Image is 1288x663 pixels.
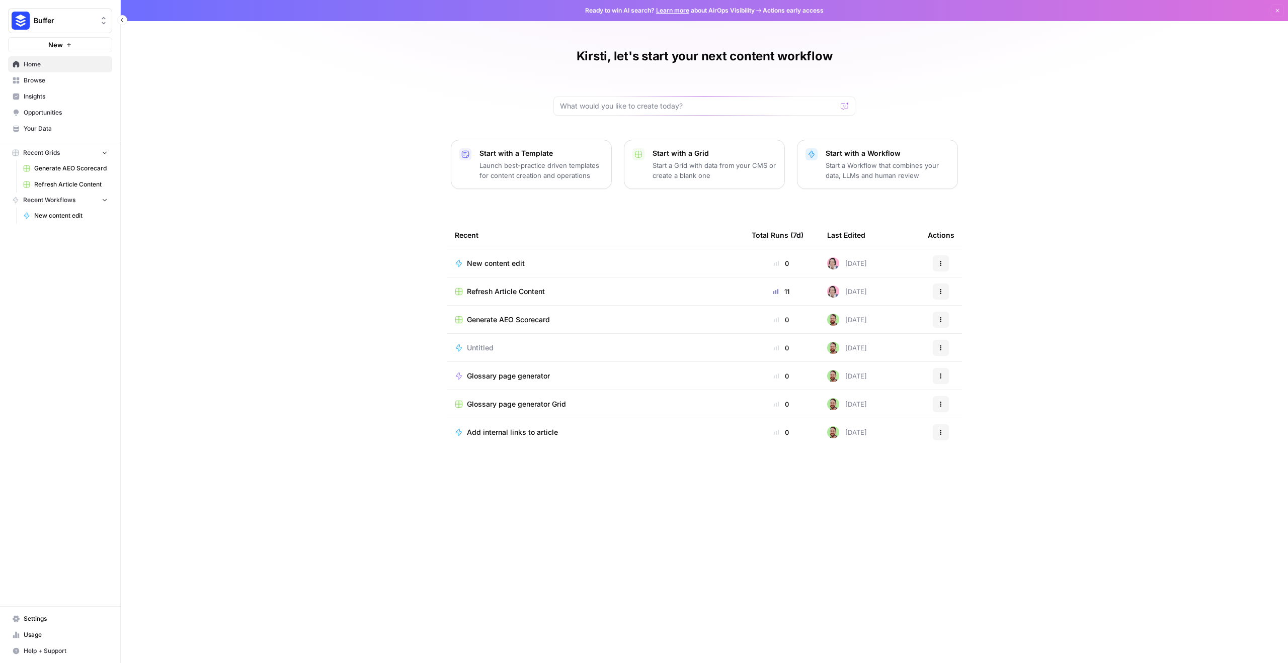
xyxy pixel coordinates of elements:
span: Home [24,60,108,69]
div: 0 [752,315,811,325]
span: Untitled [467,343,494,353]
span: Generate AEO Scorecard [467,315,550,325]
a: Glossary page generator Grid [455,399,736,409]
a: Refresh Article Content [19,176,112,193]
span: Recent Grids [23,148,60,157]
a: Home [8,56,112,72]
h1: Kirsti, let's start your next content workflow [577,48,833,64]
div: [DATE] [827,342,867,354]
span: New content edit [467,258,525,268]
div: [DATE] [827,426,867,438]
button: Help + Support [8,643,112,659]
div: Last Edited [827,221,865,249]
span: Actions early access [763,6,824,15]
a: Learn more [656,7,689,14]
span: Ready to win AI search? about AirOps Visibility [585,6,755,15]
span: Insights [24,92,108,101]
p: Start with a Workflow [826,148,949,158]
span: Generate AEO Scorecard [34,164,108,173]
div: [DATE] [827,314,867,326]
img: 7qegyrliwuqjl22pzvdeloi1adlp [827,257,839,269]
div: 0 [752,399,811,409]
p: Start with a Template [479,148,603,158]
button: Recent Grids [8,145,112,160]
input: What would you like to create today? [560,101,837,111]
div: 0 [752,343,811,353]
div: Actions [928,221,954,249]
img: h0tmkl8gkwk0b1sam96cuweejb2d [827,370,839,382]
img: h0tmkl8gkwk0b1sam96cuweejb2d [827,398,839,410]
a: Generate AEO Scorecard [19,160,112,176]
p: Launch best-practice driven templates for content creation and operations [479,160,603,180]
button: Start with a WorkflowStart a Workflow that combines your data, LLMs and human review [797,140,958,189]
div: [DATE] [827,257,867,269]
img: h0tmkl8gkwk0b1sam96cuweejb2d [827,314,839,326]
div: 0 [752,371,811,381]
a: New content edit [19,208,112,224]
a: Browse [8,72,112,88]
img: Buffer Logo [12,12,30,30]
span: Glossary page generator [467,371,550,381]
div: Total Runs (7d) [752,221,803,249]
a: New content edit [455,258,736,268]
div: [DATE] [827,398,867,410]
span: Usage [24,630,108,639]
a: Add internal links to article [455,427,736,437]
div: 0 [752,427,811,437]
a: Generate AEO Scorecard [455,315,736,325]
span: Browse [24,76,108,85]
button: Workspace: Buffer [8,8,112,33]
a: Glossary page generator [455,371,736,381]
button: Start with a TemplateLaunch best-practice driven templates for content creation and operations [451,140,612,189]
span: Settings [24,614,108,623]
img: 7qegyrliwuqjl22pzvdeloi1adlp [827,286,839,298]
span: Add internal links to article [467,427,558,437]
button: New [8,37,112,52]
a: Usage [8,627,112,643]
a: Untitled [455,343,736,353]
button: Start with a GridStart a Grid with data from your CMS or create a blank one [624,140,785,189]
div: [DATE] [827,286,867,298]
span: Your Data [24,124,108,133]
span: Buffer [34,16,95,26]
a: Your Data [8,121,112,137]
span: Refresh Article Content [34,180,108,189]
img: h0tmkl8gkwk0b1sam96cuweejb2d [827,426,839,438]
div: 0 [752,258,811,268]
p: Start a Grid with data from your CMS or create a blank one [653,160,776,180]
img: h0tmkl8gkwk0b1sam96cuweejb2d [827,342,839,354]
span: New content edit [34,211,108,220]
a: Opportunities [8,105,112,121]
p: Start with a Grid [653,148,776,158]
span: Recent Workflows [23,196,75,205]
p: Start a Workflow that combines your data, LLMs and human review [826,160,949,180]
span: Help + Support [24,646,108,655]
div: 11 [752,287,811,297]
div: [DATE] [827,370,867,382]
span: New [48,40,63,50]
a: Insights [8,88,112,105]
span: Opportunities [24,108,108,117]
span: Refresh Article Content [467,287,545,297]
a: Settings [8,611,112,627]
a: Refresh Article Content [455,287,736,297]
div: Recent [455,221,736,249]
button: Recent Workflows [8,193,112,208]
span: Glossary page generator Grid [467,399,566,409]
